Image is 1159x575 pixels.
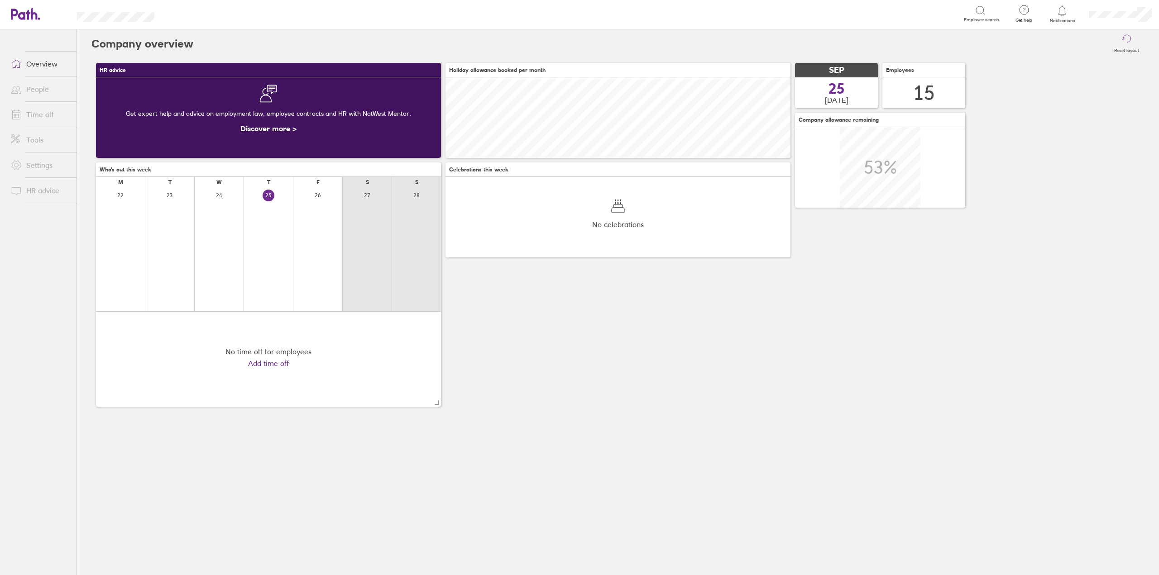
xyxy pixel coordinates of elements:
div: S [415,179,418,185]
span: Employees [886,67,914,73]
div: S [366,179,369,185]
div: W [216,179,222,185]
span: Employee search [964,17,999,23]
a: Settings [4,156,77,174]
div: M [118,179,123,185]
span: SEP [829,66,844,75]
div: F [316,179,320,185]
span: [DATE] [825,96,848,104]
div: No time off for employees [225,347,311,356]
span: Get help [1009,18,1039,23]
div: Get expert help and advice on employment law, employee contracts and HR with NatWest Mentor. [103,103,434,124]
span: Company allowance remaining [799,117,879,123]
a: Notifications [1048,5,1077,24]
span: Notifications [1048,18,1077,24]
a: Add time off [248,359,289,367]
a: Overview [4,55,77,73]
div: 15 [913,81,935,105]
span: No celebrations [592,220,644,228]
a: HR advice [4,181,77,200]
a: People [4,80,77,98]
span: Who's out this week [100,166,151,173]
a: Discover more > [240,124,297,133]
div: T [267,179,270,185]
div: Search [179,10,202,18]
span: Celebrations this week [449,166,508,173]
label: Reset layout [1109,45,1145,53]
div: T [168,179,172,185]
button: Reset layout [1109,29,1145,58]
span: HR advice [100,67,126,73]
span: 25 [829,81,845,96]
a: Tools [4,131,77,149]
a: Time off [4,105,77,124]
h2: Company overview [91,29,193,58]
span: Holiday allowance booked per month [449,67,546,73]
